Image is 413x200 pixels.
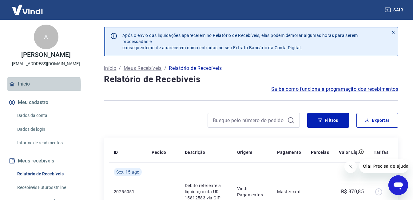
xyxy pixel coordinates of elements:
[7,96,85,109] button: Meu cadastro
[21,52,70,58] p: [PERSON_NAME]
[15,181,85,194] a: Recebíveis Futuros Online
[4,4,52,9] span: Olá! Precisa de ajuda?
[15,168,85,180] a: Relatório de Recebíveis
[124,65,162,72] a: Meus Recebíveis
[277,149,301,155] p: Pagamento
[119,65,121,72] p: /
[237,186,267,198] p: Vindi Pagamentos
[271,86,398,93] a: Saiba como funciona a programação dos recebimentos
[340,188,364,195] p: -R$ 370,85
[307,113,349,128] button: Filtros
[116,169,139,175] span: Sex, 15 ago
[344,161,357,173] iframe: Fechar mensagem
[164,65,166,72] p: /
[114,149,118,155] p: ID
[237,149,252,155] p: Origem
[213,116,285,125] input: Busque pelo número do pedido
[277,189,301,195] p: Mastercard
[15,137,85,149] a: Informe de rendimentos
[311,189,329,195] p: -
[7,0,47,19] img: Vindi
[15,109,85,122] a: Dados da conta
[356,113,398,128] button: Exportar
[374,149,388,155] p: Tarifas
[383,4,406,16] button: Sair
[388,175,408,195] iframe: Botão para abrir a janela de mensagens
[169,65,222,72] p: Relatório de Recebíveis
[7,77,85,91] a: Início
[15,123,85,136] a: Dados de login
[12,61,80,67] p: [EMAIL_ADDRESS][DOMAIN_NAME]
[7,154,85,168] button: Meus recebíveis
[122,32,384,51] p: Após o envio das liquidações aparecerem no Relatório de Recebíveis, elas podem demorar algumas ho...
[34,25,58,49] div: A
[359,159,408,173] iframe: Mensagem da empresa
[339,149,359,155] p: Valor Líq.
[104,73,398,86] h4: Relatório de Recebíveis
[152,149,166,155] p: Pedido
[185,149,205,155] p: Descrição
[114,189,142,195] p: 20256051
[104,65,116,72] a: Início
[311,149,329,155] p: Parcelas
